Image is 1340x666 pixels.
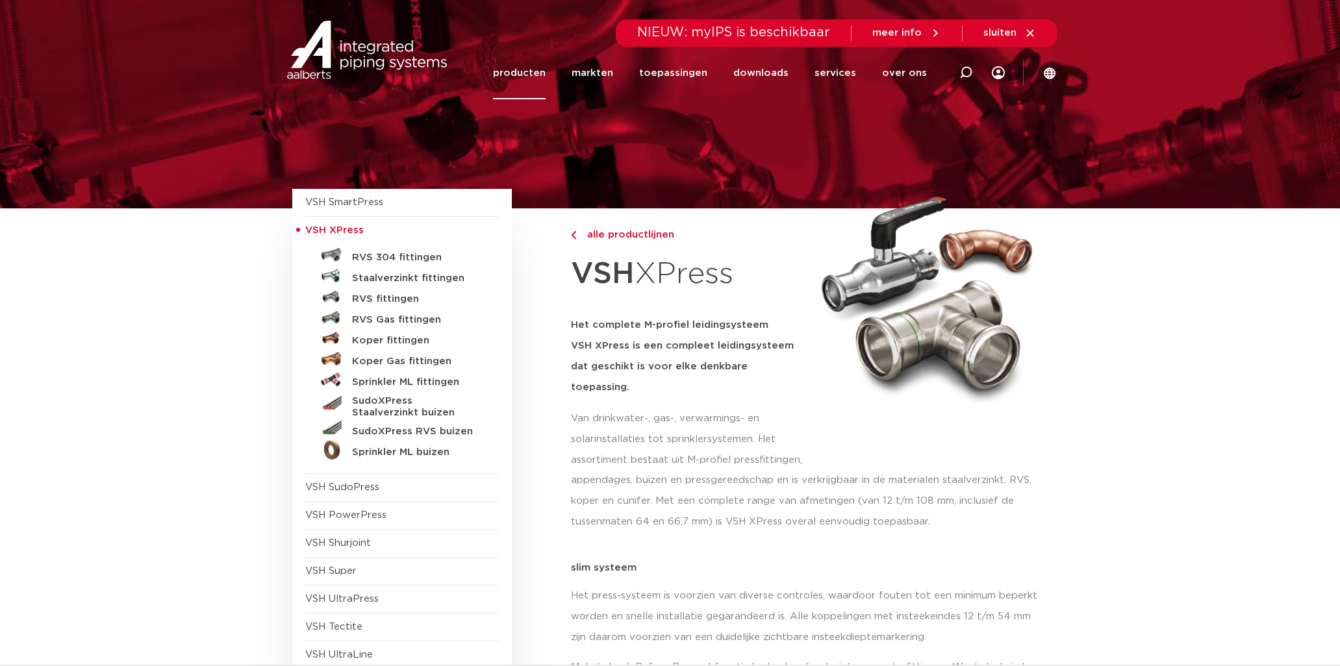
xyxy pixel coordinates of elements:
span: NIEUW: myIPS is beschikbaar [637,26,830,39]
a: VSH Super [305,566,357,576]
a: VSH UltraPress [305,594,379,604]
h5: Koper Gas fittingen [352,356,481,367]
a: meer info [872,27,941,39]
div: my IPS [992,47,1005,99]
a: VSH Tectite [305,622,362,632]
a: alle productlijnen [571,227,806,243]
p: slim systeem [571,563,1048,573]
a: Sprinkler ML buizen [305,439,499,460]
h5: Sprinkler ML fittingen [352,376,481,388]
a: Koper Gas fittingen [305,349,499,369]
strong: VSH [571,259,635,289]
span: alle productlijnen [579,230,674,240]
p: appendages, buizen en pressgereedschap en is verkrijgbaar in de materialen staalverzinkt, RVS, ko... [571,470,1048,532]
a: downloads [733,47,789,99]
h5: Staalverzinkt fittingen [352,273,481,284]
h5: Sprinkler ML buizen [352,447,481,458]
h5: RVS Gas fittingen [352,314,481,326]
img: chevron-right.svg [571,231,576,240]
h5: RVS fittingen [352,293,481,305]
a: services [815,47,856,99]
span: meer info [872,28,922,38]
a: VSH SmartPress [305,197,383,207]
a: Sprinkler ML fittingen [305,369,499,390]
a: RVS Gas fittingen [305,307,499,328]
h5: SudoXPress Staalverzinkt buizen [352,395,481,419]
a: over ons [882,47,927,99]
a: SudoXPress RVS buizen [305,419,499,439]
a: markten [572,47,613,99]
a: RVS 304 fittingen [305,245,499,265]
a: toepassingen [639,47,707,99]
span: sluiten [983,28,1017,38]
a: Staalverzinkt fittingen [305,265,499,286]
nav: Menu [493,47,927,99]
span: VSH XPress [305,225,364,235]
h5: SudoXPress RVS buizen [352,426,481,438]
a: sluiten [983,27,1036,39]
h1: XPress [571,249,806,299]
a: VSH UltraLine [305,650,373,660]
p: Het press-systeem is voorzien van diverse controles, waardoor fouten tot een minimum beperkt word... [571,586,1048,648]
a: VSH SudoPress [305,482,379,492]
h5: Koper fittingen [352,335,481,347]
h5: Het complete M-profiel leidingsysteem VSH XPress is een compleet leidingsysteem dat geschikt is v... [571,315,806,398]
p: Van drinkwater-, gas-, verwarmings- en solarinstallaties tot sprinklersystemen. Het assortiment b... [571,408,806,471]
a: producten [493,47,546,99]
a: VSH Shurjoint [305,538,371,548]
a: VSH PowerPress [305,510,386,520]
a: SudoXPress Staalverzinkt buizen [305,390,499,419]
a: Koper fittingen [305,328,499,349]
h5: RVS 304 fittingen [352,252,481,264]
a: RVS fittingen [305,286,499,307]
